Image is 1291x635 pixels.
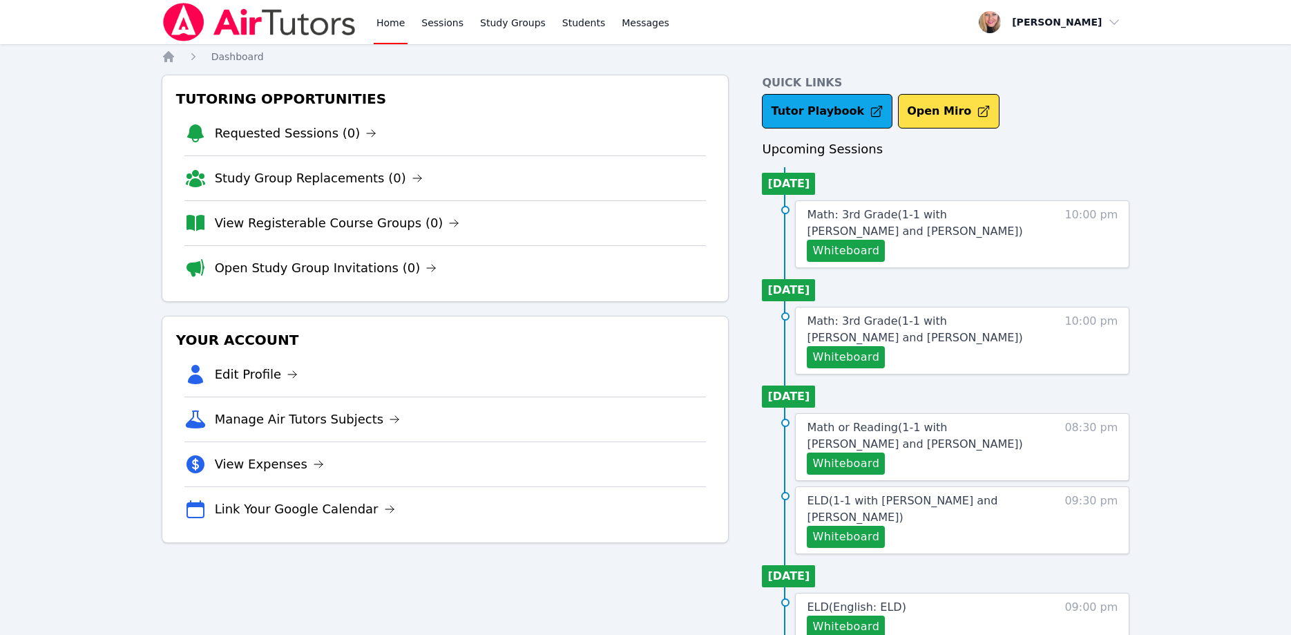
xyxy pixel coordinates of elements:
a: Link Your Google Calendar [215,500,395,519]
li: [DATE] [762,279,815,301]
a: Study Group Replacements (0) [215,169,423,188]
h3: Your Account [173,328,718,352]
a: Math: 3rd Grade(1-1 with [PERSON_NAME] and [PERSON_NAME]) [807,207,1040,240]
button: Whiteboard [807,346,885,368]
nav: Breadcrumb [162,50,1130,64]
a: Tutor Playbook [762,94,892,129]
span: ELD ( 1-1 with [PERSON_NAME] and [PERSON_NAME] ) [807,494,997,524]
a: Requested Sessions (0) [215,124,377,143]
span: 09:30 pm [1064,493,1118,548]
a: ELD(1-1 with [PERSON_NAME] and [PERSON_NAME]) [807,493,1040,526]
span: Math or Reading ( 1-1 with [PERSON_NAME] and [PERSON_NAME] ) [807,421,1022,451]
button: Whiteboard [807,240,885,262]
a: Manage Air Tutors Subjects [215,410,401,429]
span: ELD ( English: ELD ) [807,600,906,614]
span: 10:00 pm [1064,207,1118,262]
button: Whiteboard [807,526,885,548]
span: Math: 3rd Grade ( 1-1 with [PERSON_NAME] and [PERSON_NAME] ) [807,314,1022,344]
a: View Registerable Course Groups (0) [215,214,460,233]
h4: Quick Links [762,75,1129,91]
span: 08:30 pm [1064,419,1118,475]
button: Open Miro [898,94,1000,129]
img: Air Tutors [162,3,357,41]
a: View Expenses [215,455,324,474]
button: Whiteboard [807,453,885,475]
a: Open Study Group Invitations (0) [215,258,437,278]
a: Edit Profile [215,365,298,384]
li: [DATE] [762,565,815,587]
li: [DATE] [762,386,815,408]
span: 10:00 pm [1064,313,1118,368]
a: Math or Reading(1-1 with [PERSON_NAME] and [PERSON_NAME]) [807,419,1040,453]
span: Messages [622,16,669,30]
a: Dashboard [211,50,264,64]
li: [DATE] [762,173,815,195]
a: Math: 3rd Grade(1-1 with [PERSON_NAME] and [PERSON_NAME]) [807,313,1040,346]
h3: Upcoming Sessions [762,140,1129,159]
h3: Tutoring Opportunities [173,86,718,111]
span: Math: 3rd Grade ( 1-1 with [PERSON_NAME] and [PERSON_NAME] ) [807,208,1022,238]
a: ELD(English: ELD) [807,599,906,616]
span: Dashboard [211,51,264,62]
